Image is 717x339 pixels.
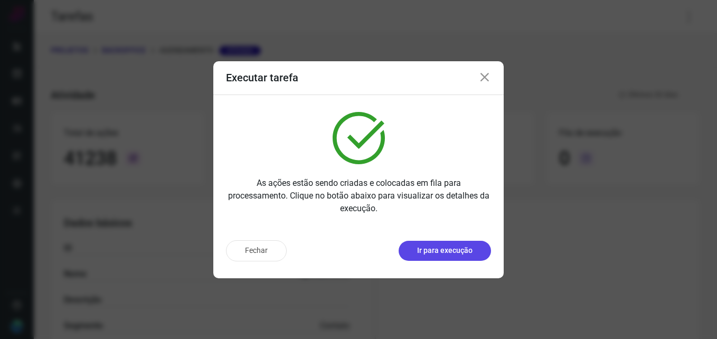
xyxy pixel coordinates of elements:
p: Ir para execução [417,245,473,256]
p: As ações estão sendo criadas e colocadas em fila para processamento. Clique no botão abaixo para ... [226,177,491,215]
h3: Executar tarefa [226,71,298,84]
button: Ir para execução [399,241,491,261]
img: verified.svg [333,112,385,164]
button: Fechar [226,240,287,261]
